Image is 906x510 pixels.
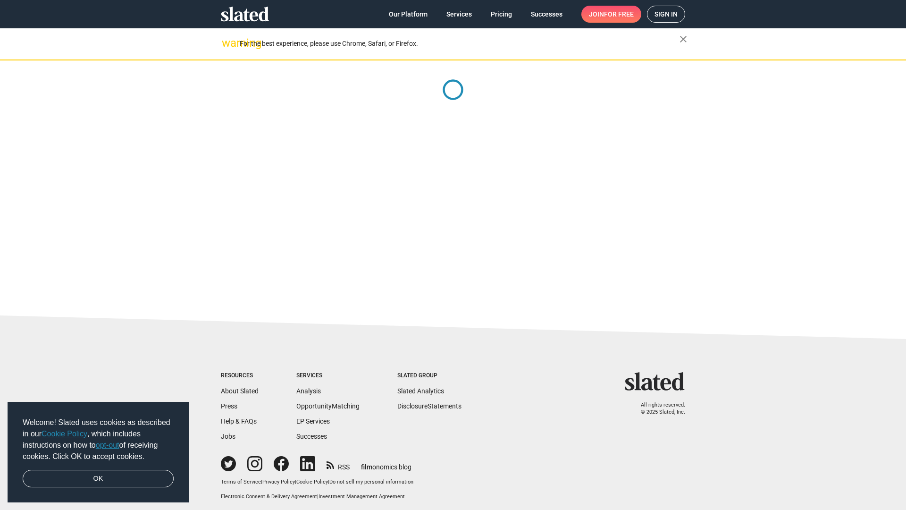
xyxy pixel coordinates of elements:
[221,387,259,395] a: About Slated
[381,6,435,23] a: Our Platform
[439,6,479,23] a: Services
[327,457,350,472] a: RSS
[296,433,327,440] a: Successes
[296,372,360,380] div: Services
[361,463,372,471] span: film
[631,402,685,416] p: All rights reserved. © 2025 Slated, Inc.
[319,493,405,500] a: Investment Management Agreement
[296,479,328,485] a: Cookie Policy
[389,6,428,23] span: Our Platform
[296,417,330,425] a: EP Services
[678,34,689,45] mat-icon: close
[296,387,321,395] a: Analysis
[23,470,174,488] a: dismiss cookie message
[397,387,444,395] a: Slated Analytics
[222,37,233,49] mat-icon: warning
[361,455,411,472] a: filmonomics blog
[654,6,678,22] span: Sign in
[317,493,319,500] span: |
[221,479,261,485] a: Terms of Service
[42,430,87,438] a: Cookie Policy
[328,479,329,485] span: |
[604,6,634,23] span: for free
[397,372,461,380] div: Slated Group
[491,6,512,23] span: Pricing
[523,6,570,23] a: Successes
[296,402,360,410] a: OpportunityMatching
[221,417,257,425] a: Help & FAQs
[647,6,685,23] a: Sign in
[531,6,562,23] span: Successes
[397,402,461,410] a: DisclosureStatements
[96,441,119,449] a: opt-out
[8,402,189,503] div: cookieconsent
[483,6,520,23] a: Pricing
[261,479,262,485] span: |
[23,417,174,462] span: Welcome! Slated uses cookies as described in our , which includes instructions on how to of recei...
[221,402,237,410] a: Press
[221,372,259,380] div: Resources
[329,479,413,486] button: Do not sell my personal information
[262,479,295,485] a: Privacy Policy
[446,6,472,23] span: Services
[240,37,679,50] div: For the best experience, please use Chrome, Safari, or Firefox.
[589,6,634,23] span: Join
[295,479,296,485] span: |
[581,6,641,23] a: Joinfor free
[221,433,235,440] a: Jobs
[221,493,317,500] a: Electronic Consent & Delivery Agreement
